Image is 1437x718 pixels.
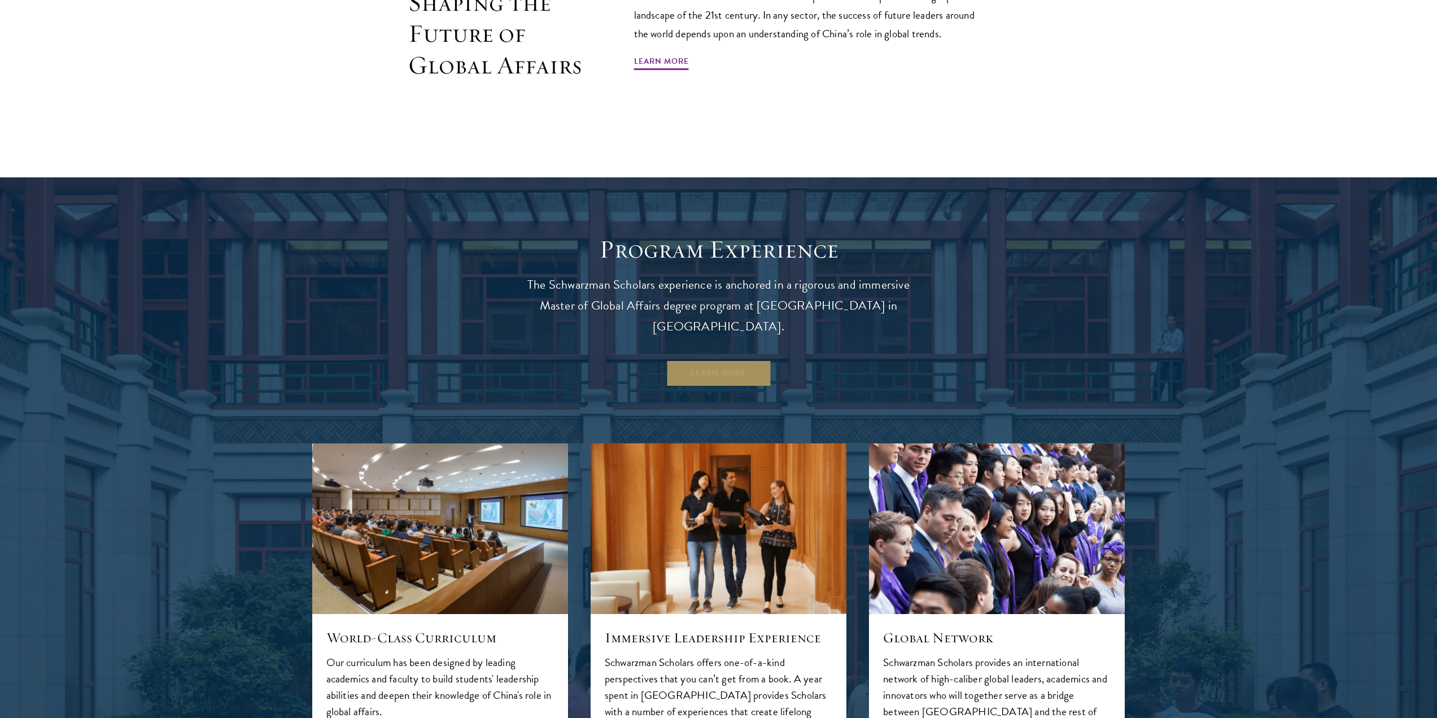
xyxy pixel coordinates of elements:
[326,628,554,647] h5: World-Class Curriculum
[516,275,922,337] p: The Schwarzman Scholars experience is anchored in a rigorous and immersive Master of Global Affai...
[634,54,689,72] a: Learn More
[516,234,922,266] h1: Program Experience
[883,628,1111,647] h5: Global Network
[666,360,771,387] a: Learn More
[605,628,832,647] h5: Immersive Leadership Experience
